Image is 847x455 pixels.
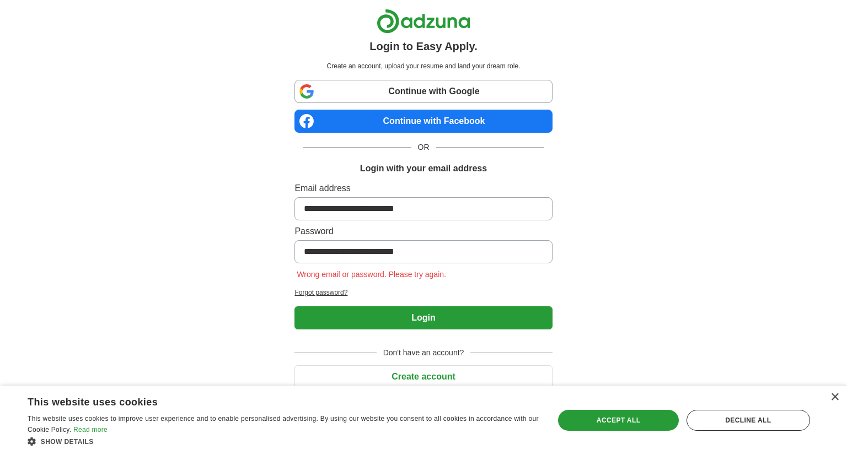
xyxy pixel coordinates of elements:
a: Create account [294,372,552,381]
span: This website uses cookies to improve user experience and to enable personalised advertising. By u... [28,415,539,434]
a: Continue with Facebook [294,110,552,133]
a: Read more, opens a new window [73,426,108,434]
button: Create account [294,365,552,388]
div: Accept all [558,410,678,431]
label: Password [294,225,552,238]
a: Forgot password? [294,288,552,297]
p: Create an account, upload your resume and land your dream role. [297,61,550,71]
h1: Login with your email address [360,162,487,175]
span: OR [411,142,436,153]
div: Decline all [687,410,810,431]
span: Wrong email or password. Please try again. [294,270,448,279]
span: Don't have an account? [377,347,471,359]
div: This website uses cookies [28,392,511,409]
div: Close [830,393,839,402]
a: Continue with Google [294,80,552,103]
button: Login [294,306,552,329]
span: Show details [41,438,94,446]
img: Adzuna logo [377,9,470,34]
div: Show details [28,436,539,447]
h1: Login to Easy Apply. [369,38,478,55]
label: Email address [294,182,552,195]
